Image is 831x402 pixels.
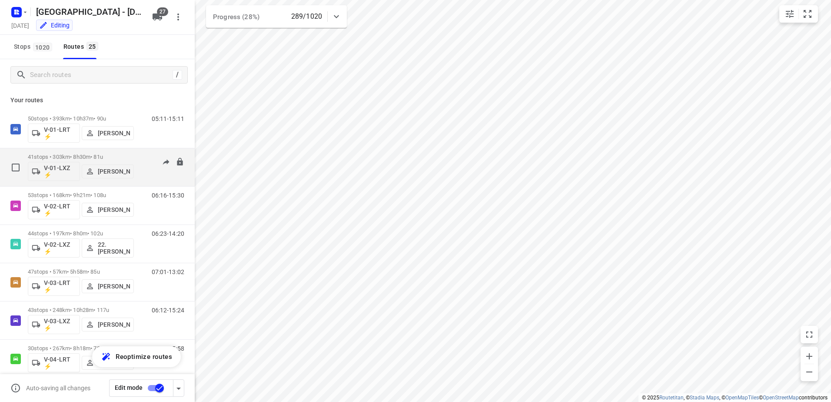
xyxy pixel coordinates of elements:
[152,307,184,314] p: 06:12-15:24
[725,395,759,401] a: OpenMapTiles
[14,41,55,52] span: Stops
[98,283,130,290] p: [PERSON_NAME]
[44,318,76,332] p: V-03-LXZ ⚡
[28,162,80,181] button: V-01-LXZ ⚡
[44,279,76,293] p: V-03-LRT ⚡
[642,395,828,401] li: © 2025 , © , © © contributors
[781,5,798,23] button: Map settings
[28,353,80,372] button: V-04-LRT ⚡
[98,321,130,328] p: [PERSON_NAME]
[28,154,134,160] p: 41 stops • 303km • 8h30m • 81u
[98,168,130,175] p: [PERSON_NAME]
[116,351,172,362] span: Reoptimize routes
[152,230,184,237] p: 06:23-14:20
[291,11,322,22] p: 289/1020
[157,154,175,171] button: Send to driver
[28,238,80,258] button: V-02-LXZ ⚡
[170,8,187,26] button: More
[10,96,184,105] p: Your routes
[173,70,182,80] div: /
[659,395,684,401] a: Routetitan
[28,315,80,334] button: V-03-LXZ ⚡
[30,68,173,82] input: Search routes
[33,5,145,19] h5: Rename
[82,356,134,370] button: [PERSON_NAME]
[33,43,52,51] span: 1020
[8,20,33,30] h5: Project date
[206,5,347,28] div: Progress (28%)289/1020
[98,206,130,213] p: [PERSON_NAME]
[82,164,134,178] button: [PERSON_NAME]
[44,164,76,178] p: V-01-LXZ ⚡
[799,5,816,23] button: Fit zoom
[44,356,76,370] p: V-04-LRT ⚡
[115,384,143,391] span: Edit mode
[7,159,24,176] span: Select
[44,126,76,140] p: V-01-LRT ⚡
[149,8,166,26] button: 27
[44,203,76,217] p: V-02-LRT ⚡
[28,230,134,237] p: 44 stops • 197km • 8h0m • 102u
[28,192,134,198] p: 53 stops • 168km • 9h21m • 108u
[28,124,80,143] button: V-01-LRT ⚡
[152,345,184,352] p: 08:00-15:58
[173,382,184,393] div: Driver app settings
[690,395,719,401] a: Stadia Maps
[157,7,168,16] span: 27
[82,238,134,258] button: 22. [PERSON_NAME]
[98,241,130,255] p: 22. [PERSON_NAME]
[152,268,184,275] p: 07:01-13:02
[176,157,184,167] button: Lock route
[26,385,90,392] p: Auto-saving all changes
[779,5,818,23] div: small contained button group
[82,279,134,293] button: [PERSON_NAME]
[28,277,80,296] button: V-03-LRT ⚡
[86,42,98,50] span: 25
[98,130,130,137] p: [PERSON_NAME]
[92,346,181,367] button: Reoptimize routes
[82,203,134,217] button: [PERSON_NAME]
[82,126,134,140] button: [PERSON_NAME]
[28,200,80,219] button: V-02-LRT ⚡
[28,307,134,313] p: 43 stops • 248km • 10h28m • 117u
[28,345,134,352] p: 30 stops • 267km • 8h18m • 78u
[28,115,134,122] p: 50 stops • 393km • 10h37m • 90u
[152,115,184,122] p: 05:11-15:11
[39,21,70,30] div: You are currently in edit mode.
[213,13,259,21] span: Progress (28%)
[63,41,101,52] div: Routes
[44,241,76,255] p: V-02-LXZ ⚡
[763,395,799,401] a: OpenStreetMap
[28,268,134,275] p: 47 stops • 57km • 5h58m • 85u
[152,192,184,199] p: 06:16-15:30
[82,318,134,332] button: [PERSON_NAME]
